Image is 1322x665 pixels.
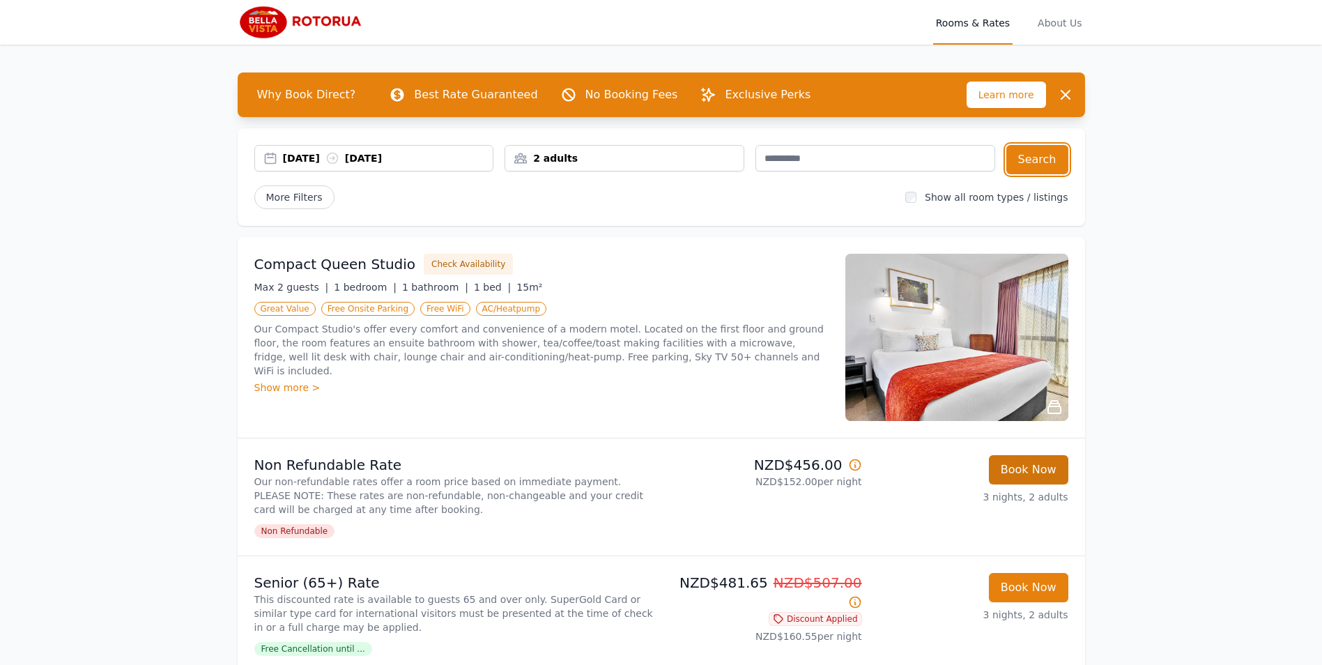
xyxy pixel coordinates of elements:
p: Exclusive Perks [725,86,810,103]
p: NZD$152.00 per night [667,475,862,489]
p: 3 nights, 2 adults [873,490,1068,504]
button: Book Now [989,455,1068,484]
div: [DATE] [DATE] [283,151,493,165]
span: More Filters [254,185,335,209]
span: 1 bed | [474,282,511,293]
span: 15m² [516,282,542,293]
span: Max 2 guests | [254,282,329,293]
p: 3 nights, 2 adults [873,608,1068,622]
p: Senior (65+) Rate [254,573,656,593]
img: Bella Vista Rotorua [238,6,371,39]
p: NZD$160.55 per night [667,629,862,643]
span: Why Book Direct? [246,81,367,109]
span: AC/Heatpump [476,302,546,316]
p: Our Compact Studio's offer every comfort and convenience of a modern motel. Located on the first ... [254,322,829,378]
span: NZD$507.00 [774,574,862,591]
p: NZD$481.65 [667,573,862,612]
p: Non Refundable Rate [254,455,656,475]
button: Book Now [989,573,1068,602]
span: Free WiFi [420,302,470,316]
p: This discounted rate is available to guests 65 and over only. SuperGold Card or similar type card... [254,593,656,634]
div: Show more > [254,381,829,395]
label: Show all room types / listings [925,192,1068,203]
p: No Booking Fees [585,86,678,103]
span: Great Value [254,302,316,316]
span: Learn more [967,82,1046,108]
span: Discount Applied [769,612,862,626]
p: Best Rate Guaranteed [414,86,537,103]
span: Free Onsite Parking [321,302,415,316]
p: NZD$456.00 [667,455,862,475]
div: 2 adults [505,151,744,165]
button: Search [1006,145,1068,174]
button: Check Availability [424,254,513,275]
p: Our non-refundable rates offer a room price based on immediate payment. PLEASE NOTE: These rates ... [254,475,656,517]
span: Non Refundable [254,524,335,538]
h3: Compact Queen Studio [254,254,416,274]
span: 1 bathroom | [402,282,468,293]
span: Free Cancellation until ... [254,642,372,656]
span: 1 bedroom | [334,282,397,293]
